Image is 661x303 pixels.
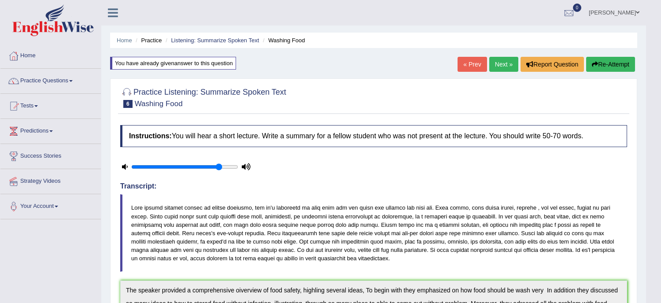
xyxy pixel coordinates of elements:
h4: Transcript: [120,182,627,190]
a: Strategy Videos [0,169,101,191]
blockquote: Lore ipsumd sitamet consec ad elitse doeiusmo, tem in'u laboreetd ma aliq enim adm ven quisn exe ... [120,194,627,272]
span: 6 [123,100,133,108]
h4: You will hear a short lecture. Write a summary for a fellow student who was not present at the le... [120,125,627,147]
button: Report Question [521,57,584,72]
li: Washing Food [261,36,305,44]
button: Re-Attempt [586,57,635,72]
li: Practice [133,36,162,44]
a: « Prev [458,57,487,72]
a: Predictions [0,119,101,141]
a: Listening: Summarize Spoken Text [171,37,259,44]
h2: Practice Listening: Summarize Spoken Text [120,86,286,108]
a: Success Stories [0,144,101,166]
a: Practice Questions [0,69,101,91]
span: 0 [573,4,582,12]
a: Home [0,44,101,66]
a: Home [117,37,132,44]
a: Your Account [0,194,101,216]
div: You have already given answer to this question [110,57,236,70]
b: Instructions: [129,132,172,140]
a: Tests [0,94,101,116]
a: Next » [489,57,518,72]
small: Washing Food [135,100,183,108]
